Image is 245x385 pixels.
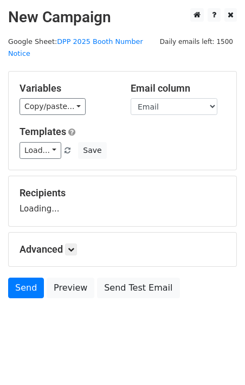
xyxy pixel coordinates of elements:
h5: Recipients [20,187,225,199]
a: DPP 2025 Booth Number Notice [8,37,143,58]
h5: Advanced [20,243,225,255]
a: Copy/paste... [20,98,86,115]
a: Load... [20,142,61,159]
div: Loading... [20,187,225,215]
h5: Variables [20,82,114,94]
a: Preview [47,278,94,298]
button: Save [78,142,106,159]
a: Templates [20,126,66,137]
a: Daily emails left: 1500 [156,37,237,46]
small: Google Sheet: [8,37,143,58]
span: Daily emails left: 1500 [156,36,237,48]
h5: Email column [131,82,225,94]
a: Send Test Email [97,278,179,298]
a: Send [8,278,44,298]
h2: New Campaign [8,8,237,27]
